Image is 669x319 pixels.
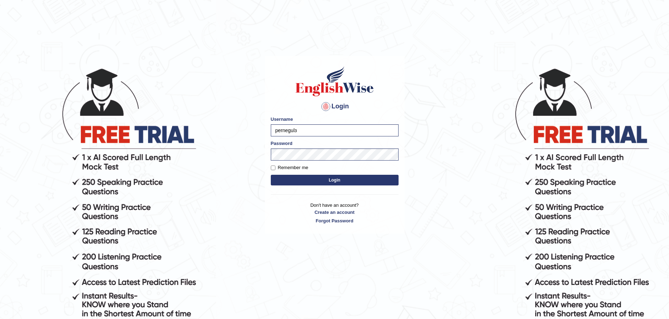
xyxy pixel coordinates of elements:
button: Login [271,175,399,185]
p: Don't have an account? [271,202,399,224]
label: Remember me [271,164,308,171]
label: Password [271,140,292,147]
a: Create an account [271,209,399,216]
input: Remember me [271,166,275,170]
label: Username [271,116,293,123]
h4: Login [271,101,399,112]
a: Forgot Password [271,217,399,224]
img: Logo of English Wise sign in for intelligent practice with AI [294,65,375,97]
